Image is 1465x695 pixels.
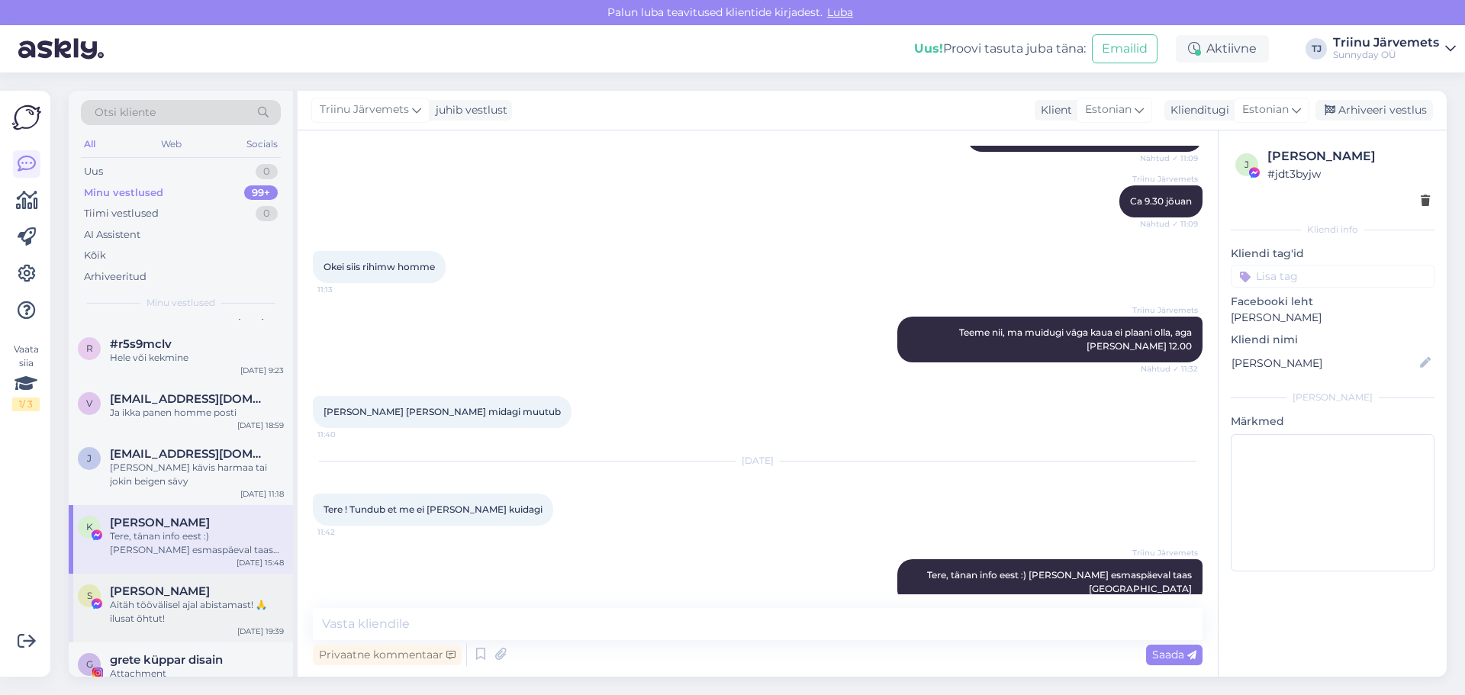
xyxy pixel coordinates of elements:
[1333,37,1439,49] div: Triinu Järvemets
[1152,648,1196,661] span: Saada
[1132,304,1198,316] span: Triinu Järvemets
[84,206,159,221] div: Tiimi vestlused
[110,584,210,598] span: Sirel Rootsma
[256,206,278,221] div: 0
[237,626,284,637] div: [DATE] 19:39
[324,406,561,417] span: [PERSON_NAME] [PERSON_NAME] midagi muutub
[240,365,284,376] div: [DATE] 9:23
[146,296,215,310] span: Minu vestlused
[110,598,284,626] div: Aitäh töövälisel ajal abistamast! 🙏ilusat õhtut!
[1231,413,1434,430] p: Märkmed
[1267,147,1430,166] div: [PERSON_NAME]
[324,504,543,515] span: Tere ! Tundub et me ei [PERSON_NAME] kuidagi
[87,452,92,464] span: j
[84,227,140,243] div: AI Assistent
[1333,37,1456,61] a: Triinu JärvemetsSunnyday OÜ
[84,185,163,201] div: Minu vestlused
[959,327,1194,352] span: Teeme nii, ma muidugi väga kaua ei plaani olla, aga [PERSON_NAME] 12.00
[87,590,92,601] span: S
[1231,223,1434,236] div: Kliendi info
[240,488,284,500] div: [DATE] 11:18
[110,653,223,667] span: grete küppar disain
[823,5,858,19] span: Luba
[914,41,943,56] b: Uus!
[430,102,507,118] div: juhib vestlust
[84,248,106,263] div: Kõik
[12,343,40,411] div: Vaata siia
[1231,332,1434,348] p: Kliendi nimi
[914,40,1086,58] div: Proovi tasuta juba täna:
[1244,159,1249,170] span: j
[110,516,210,529] span: Kaisa Kaidro
[1333,49,1439,61] div: Sunnyday OÜ
[86,343,93,354] span: r
[313,454,1203,468] div: [DATE]
[110,406,284,420] div: Ja ikka panen homme posti
[1231,294,1434,310] p: Facebooki leht
[1231,265,1434,288] input: Lisa tag
[110,447,269,461] span: juliavihela@hotmail.com
[110,337,172,351] span: #r5s9mclv
[110,667,284,681] div: Attachment
[256,164,278,179] div: 0
[1231,246,1434,262] p: Kliendi tag'id
[110,461,284,488] div: [PERSON_NAME] kävis harmaa tai jokin beigen sävy
[86,521,93,533] span: K
[1035,102,1072,118] div: Klient
[1267,166,1430,182] div: # jdt3byjw
[237,557,284,568] div: [DATE] 15:48
[1232,355,1417,372] input: Lisa nimi
[317,284,375,295] span: 11:13
[1092,34,1158,63] button: Emailid
[317,429,375,440] span: 11:40
[237,420,284,431] div: [DATE] 18:59
[86,658,93,670] span: g
[1130,195,1192,207] span: Ca 9.30 jõuan
[927,569,1194,594] span: Tere, tänan info eest :) [PERSON_NAME] esmaspäeval taas [GEOGRAPHIC_DATA]
[81,134,98,154] div: All
[1141,363,1198,375] span: Nähtud ✓ 11:32
[1085,101,1132,118] span: Estonian
[86,397,92,409] span: v
[1231,310,1434,326] p: [PERSON_NAME]
[1132,547,1198,558] span: Triinu Järvemets
[1132,173,1198,185] span: Triinu Järvemets
[12,103,41,132] img: Askly Logo
[1306,38,1327,60] div: TJ
[110,392,269,406] span: vooge.oy@gmail.com
[95,105,156,121] span: Otsi kliente
[158,134,185,154] div: Web
[110,351,284,365] div: Hele või kekmine
[313,645,462,665] div: Privaatne kommentaar
[324,261,435,272] span: Okei siis rihimw homme
[1231,391,1434,404] div: [PERSON_NAME]
[1140,153,1198,164] span: Nähtud ✓ 11:09
[244,185,278,201] div: 99+
[243,134,281,154] div: Socials
[1176,35,1269,63] div: Aktiivne
[1140,218,1198,230] span: Nähtud ✓ 11:09
[84,269,146,285] div: Arhiveeritud
[1164,102,1229,118] div: Klienditugi
[110,529,284,557] div: Tere, tänan info eest :) [PERSON_NAME] esmaspäeval taas [GEOGRAPHIC_DATA]
[1242,101,1289,118] span: Estonian
[84,164,103,179] div: Uus
[1315,100,1433,121] div: Arhiveeri vestlus
[320,101,409,118] span: Triinu Järvemets
[317,526,375,538] span: 11:42
[12,397,40,411] div: 1 / 3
